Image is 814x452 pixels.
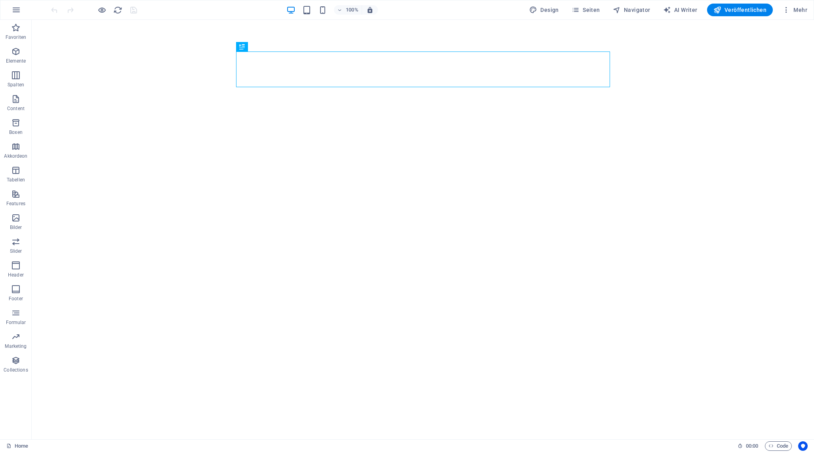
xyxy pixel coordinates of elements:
p: Slider [10,248,22,254]
p: Bilder [10,224,22,231]
p: Tabellen [7,177,25,183]
h6: Session-Zeit [738,441,759,451]
p: Elemente [6,58,26,64]
p: Akkordeon [4,153,27,159]
span: Design [529,6,559,14]
span: AI Writer [663,6,698,14]
span: Code [768,441,788,451]
p: Header [8,272,24,278]
p: Formular [6,319,26,326]
button: Veröffentlichen [707,4,773,16]
p: Footer [9,296,23,302]
h6: 100% [346,5,358,15]
span: Seiten [572,6,600,14]
span: Navigator [613,6,650,14]
button: Design [526,4,562,16]
p: Marketing [5,343,27,349]
a: Klick, um Auswahl aufzuheben. Doppelklick öffnet Seitenverwaltung [6,441,28,451]
p: Collections [4,367,28,373]
p: Features [6,200,25,207]
div: Design (Strg+Alt+Y) [526,4,562,16]
button: Usercentrics [798,441,808,451]
p: Content [7,105,25,112]
p: Favoriten [6,34,26,40]
p: Boxen [9,129,23,135]
span: Veröffentlichen [713,6,766,14]
button: Code [765,441,792,451]
i: Seite neu laden [113,6,122,15]
button: reload [113,5,122,15]
button: Navigator [610,4,654,16]
button: 100% [334,5,362,15]
span: Mehr [782,6,807,14]
button: AI Writer [660,4,701,16]
i: Bei Größenänderung Zoomstufe automatisch an das gewählte Gerät anpassen. [366,6,374,13]
button: Seiten [568,4,603,16]
span: : [751,443,753,449]
p: Spalten [8,82,24,88]
span: 00 00 [746,441,758,451]
button: Mehr [779,4,810,16]
button: Klicke hier, um den Vorschau-Modus zu verlassen [97,5,107,15]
